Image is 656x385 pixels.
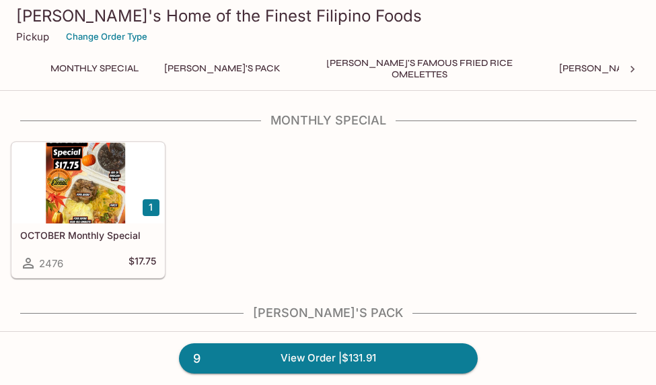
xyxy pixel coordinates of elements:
button: Monthly Special [43,59,146,78]
span: 2476 [39,257,63,270]
h5: $17.75 [129,255,156,271]
p: Pickup [16,30,49,43]
h5: OCTOBER Monthly Special [20,230,156,241]
span: 9 [185,349,209,368]
h4: Monthly Special [11,113,646,128]
button: [PERSON_NAME]'s Famous Fried Rice Omelettes [299,59,541,78]
a: 9View Order |$131.91 [179,343,478,373]
h4: [PERSON_NAME]'s Pack [11,306,646,320]
h3: [PERSON_NAME]'s Home of the Finest Filipino Foods [16,5,641,26]
button: [PERSON_NAME]'s Pack [157,59,288,78]
a: OCTOBER Monthly Special2476$17.75 [11,142,165,278]
button: Change Order Type [60,26,153,47]
div: OCTOBER Monthly Special [12,143,164,223]
button: Add OCTOBER Monthly Special [143,199,159,216]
